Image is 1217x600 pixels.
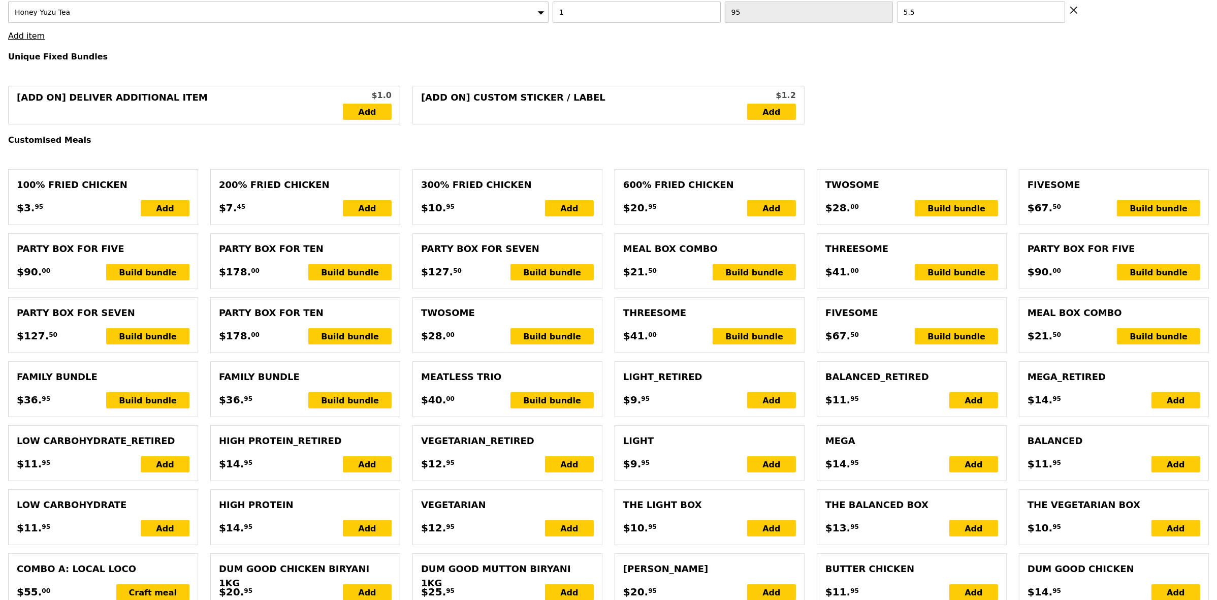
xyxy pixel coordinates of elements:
span: $127. [17,328,49,343]
span: 00 [251,331,260,339]
span: 00 [446,395,455,403]
div: Build bundle [308,392,392,408]
div: [Add on] Deliver Additional Item [17,90,343,120]
div: Add [949,392,998,408]
span: 95 [850,395,859,403]
div: Build bundle [713,264,796,280]
span: 95 [648,203,657,211]
span: $40. [421,392,446,407]
div: Balanced [1028,434,1200,448]
div: Build bundle [1117,328,1200,344]
span: 95 [1052,395,1061,403]
span: 95 [42,523,50,531]
div: Add [141,200,189,216]
a: Add item [8,31,45,41]
h4: Customised Meals [8,135,1209,145]
div: $1.2 [747,89,796,102]
div: The Balanced Box [825,498,998,512]
div: Add [949,456,998,472]
span: $20. [623,584,648,599]
span: $28. [421,328,446,343]
span: $28. [825,200,850,215]
span: $12. [421,456,446,471]
div: Butter Chicken [825,562,998,576]
div: [PERSON_NAME] [623,562,796,576]
span: 95 [244,395,252,403]
div: Add [343,520,392,536]
div: Add [343,200,392,216]
div: Build bundle [915,200,998,216]
div: Add [545,520,594,536]
span: $55. [17,584,42,599]
div: Mega [825,434,998,448]
span: $127. [421,264,453,279]
div: 100% Fried Chicken [17,178,189,192]
div: Vegetarian [421,498,594,512]
span: 00 [251,267,260,275]
span: 00 [850,267,859,275]
div: Add [141,520,189,536]
div: Meatless Trio [421,370,594,384]
div: Add [747,520,796,536]
span: 95 [641,395,650,403]
div: Low Carbohydrate [17,498,189,512]
span: $67. [1028,200,1052,215]
div: Add [1151,520,1200,536]
div: Combo A: Local Loco [17,562,189,576]
div: Mega_RETIRED [1028,370,1200,384]
span: $25. [421,584,446,599]
span: 00 [648,331,657,339]
div: Add [141,456,189,472]
span: $90. [17,264,42,279]
span: 00 [42,587,50,595]
span: $14. [825,456,850,471]
div: Build bundle [1117,200,1200,216]
span: 00 [1052,267,1061,275]
div: Build bundle [106,392,189,408]
div: Meal Box Combo [623,242,796,256]
div: Twosome [421,306,594,320]
div: Add [747,456,796,472]
div: Family Bundle [17,370,189,384]
div: Dum Good Mutton Biryani 1kg [421,562,594,590]
div: Build bundle [510,264,594,280]
div: Add [949,520,998,536]
div: 200% Fried Chicken [219,178,392,192]
div: Fivesome [825,306,998,320]
span: Honey Yuzu Tea [15,8,70,16]
div: Build bundle [308,264,392,280]
div: Party Box for Ten [219,242,392,256]
span: $14. [1028,392,1052,407]
span: 00 [42,267,50,275]
h4: Unique Fixed Bundles [8,52,1209,61]
a: Add [343,104,392,120]
span: $11. [1028,456,1052,471]
span: $36. [219,392,244,407]
span: 95 [446,523,455,531]
span: 95 [648,587,657,595]
div: Party Box for Five [1028,242,1200,256]
span: $20. [623,200,648,215]
div: Build bundle [106,264,189,280]
span: $21. [1028,328,1052,343]
span: $10. [623,520,648,535]
span: $11. [17,456,42,471]
span: $14. [1028,584,1052,599]
span: $11. [17,520,42,535]
div: Party Box for Seven [17,306,189,320]
div: Meal Box Combo [1028,306,1200,320]
div: Light_RETIRED [623,370,796,384]
div: Add [343,456,392,472]
span: $178. [219,328,251,343]
span: $10. [1028,520,1052,535]
div: Threesome [623,306,796,320]
div: Party Box for Five [17,242,189,256]
div: High Protein_RETIRED [219,434,392,448]
span: 95 [641,459,650,467]
div: Add [1151,392,1200,408]
span: $67. [825,328,850,343]
span: $41. [825,264,850,279]
div: Light [623,434,796,448]
div: Build bundle [510,328,594,344]
div: Dum Good Chicken [1028,562,1200,576]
